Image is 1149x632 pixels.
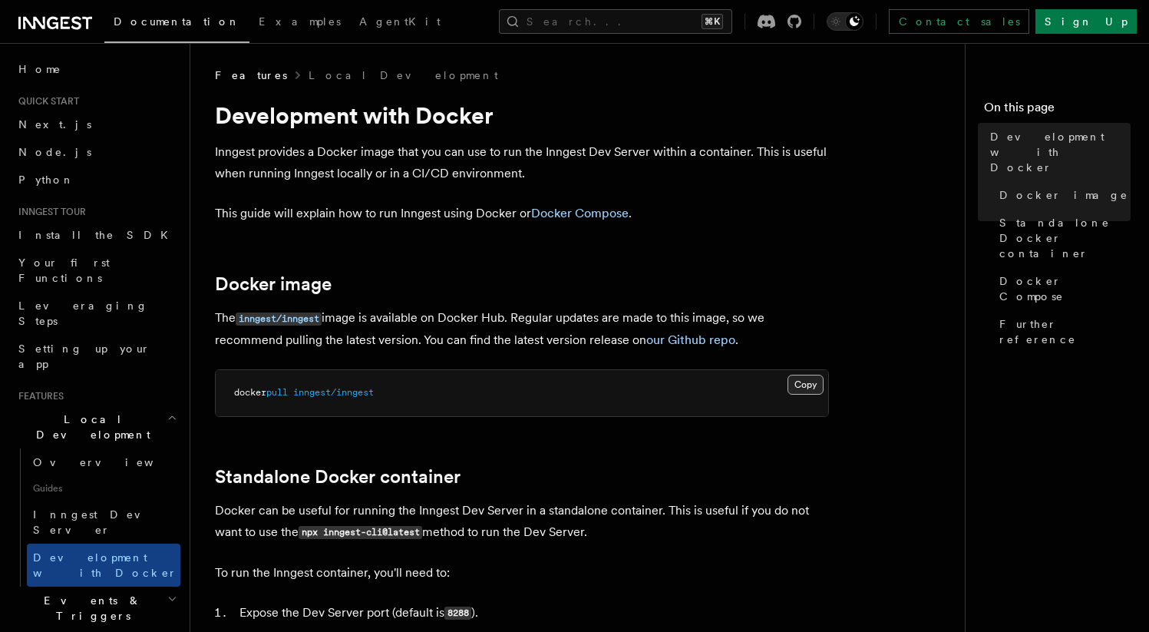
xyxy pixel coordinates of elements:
span: Docker Compose [999,273,1131,304]
span: Documentation [114,15,240,28]
span: Quick start [12,95,79,108]
a: Examples [249,5,350,41]
kbd: ⌘K [702,14,723,29]
span: Inngest Dev Server [33,508,164,536]
code: npx inngest-cli@latest [299,526,422,539]
h1: Development with Docker [215,101,829,129]
span: Install the SDK [18,229,177,241]
p: To run the Inngest container, you'll need to: [215,562,829,584]
a: Development with Docker [984,123,1131,181]
a: Setting up your app [12,335,180,378]
a: Docker Compose [993,267,1131,310]
a: Sign Up [1035,9,1137,34]
span: Overview [33,456,191,468]
button: Toggle dark mode [827,12,863,31]
span: docker [234,387,266,398]
span: Leveraging Steps [18,299,148,327]
p: Docker can be useful for running the Inngest Dev Server in a standalone container. This is useful... [215,500,829,544]
a: Local Development [309,68,498,83]
h4: On this page [984,98,1131,123]
span: Examples [259,15,341,28]
span: Development with Docker [990,129,1131,175]
a: our Github repo [646,333,735,347]
p: The image is available on Docker Hub. Regular updates are made to this image, so we recommend pul... [215,307,829,351]
p: Inngest provides a Docker image that you can use to run the Inngest Dev Server within a container... [215,141,829,184]
span: Next.js [18,118,91,131]
span: Development with Docker [33,551,177,579]
a: Docker image [215,273,332,295]
span: Node.js [18,146,91,158]
code: 8288 [444,607,471,620]
span: Features [12,390,64,402]
a: Standalone Docker container [215,466,461,488]
a: Inngest Dev Server [27,501,180,544]
a: Standalone Docker container [993,209,1131,267]
a: Install the SDK [12,221,180,249]
span: Your first Functions [18,256,110,284]
button: Events & Triggers [12,587,180,630]
a: AgentKit [350,5,450,41]
a: inngest/inngest [236,310,322,325]
span: Standalone Docker container [999,215,1131,261]
a: Python [12,166,180,194]
button: Search...⌘K [499,9,732,34]
span: pull [266,387,288,398]
span: Further reference [999,316,1131,347]
div: Local Development [12,448,180,587]
span: Inngest tour [12,206,86,218]
span: Events & Triggers [12,593,167,624]
a: Development with Docker [27,544,180,587]
a: Overview [27,448,180,476]
code: inngest/inngest [236,313,322,326]
a: Docker image [993,181,1131,209]
span: Setting up your app [18,342,150,370]
button: Copy [787,375,824,395]
span: Guides [27,476,180,501]
a: Leveraging Steps [12,292,180,335]
a: Documentation [104,5,249,43]
a: Contact sales [889,9,1029,34]
a: Node.js [12,138,180,166]
span: Docker image [999,187,1128,203]
span: AgentKit [359,15,441,28]
button: Local Development [12,405,180,448]
a: Home [12,55,180,83]
span: Features [215,68,287,83]
span: Home [18,61,61,77]
a: Docker Compose [531,206,629,220]
p: This guide will explain how to run Inngest using Docker or . [215,203,829,224]
a: Next.js [12,111,180,138]
span: Local Development [12,412,167,442]
span: inngest/inngest [293,387,374,398]
span: Python [18,174,74,186]
a: Further reference [993,310,1131,353]
a: Your first Functions [12,249,180,292]
li: Expose the Dev Server port (default is ). [235,602,829,624]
